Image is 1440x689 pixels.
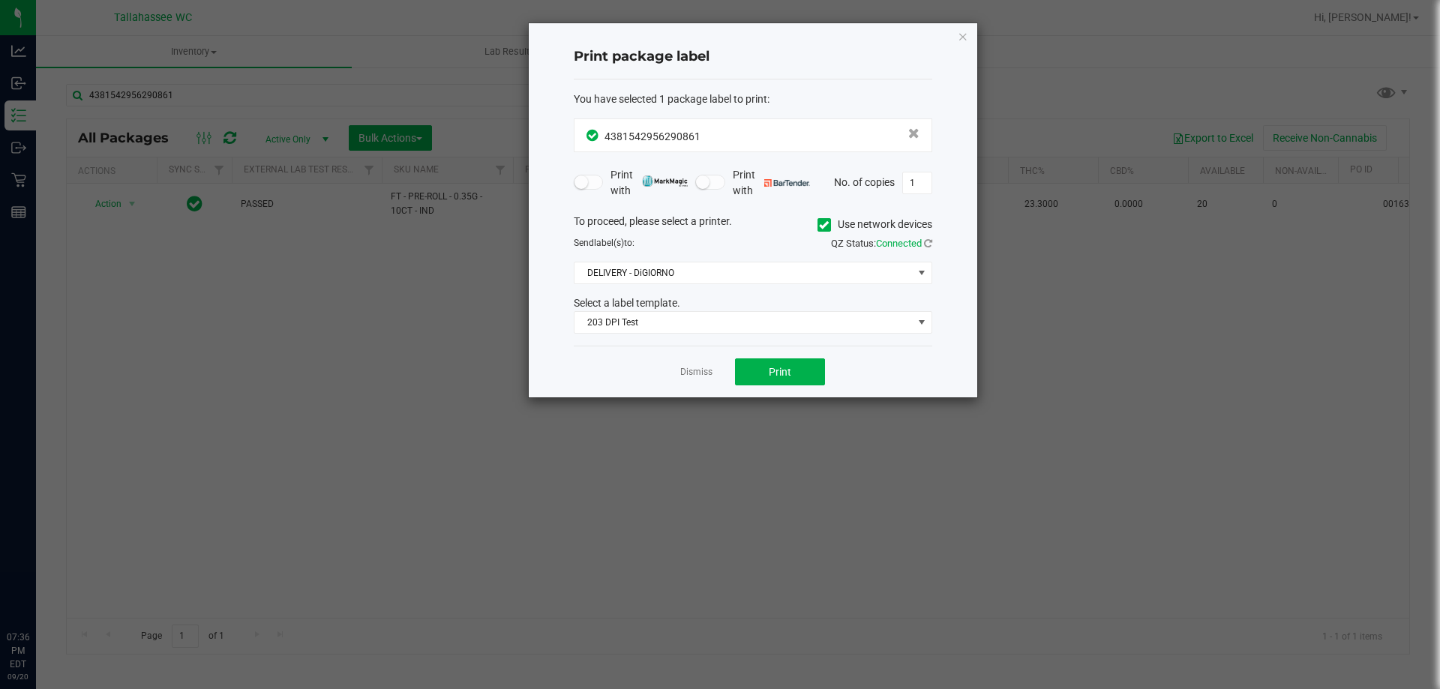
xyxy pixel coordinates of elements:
span: Print with [733,167,810,199]
span: 203 DPI Test [574,312,913,333]
span: No. of copies [834,175,895,187]
span: Print [769,366,791,378]
a: Dismiss [680,366,712,379]
div: : [574,91,932,107]
span: Print with [610,167,688,199]
span: Send to: [574,238,634,248]
span: DELIVERY - DiGIORNO [574,262,913,283]
span: label(s) [594,238,624,248]
h4: Print package label [574,47,932,67]
img: mark_magic_cybra.png [642,175,688,187]
label: Use network devices [817,217,932,232]
img: bartender.png [764,179,810,187]
div: To proceed, please select a printer. [562,214,943,236]
button: Print [735,358,825,385]
iframe: Resource center [15,569,60,614]
span: QZ Status: [831,238,932,249]
span: In Sync [586,127,601,143]
div: Select a label template. [562,295,943,311]
span: Connected [876,238,922,249]
span: You have selected 1 package label to print [574,93,767,105]
span: 4381542956290861 [604,130,700,142]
